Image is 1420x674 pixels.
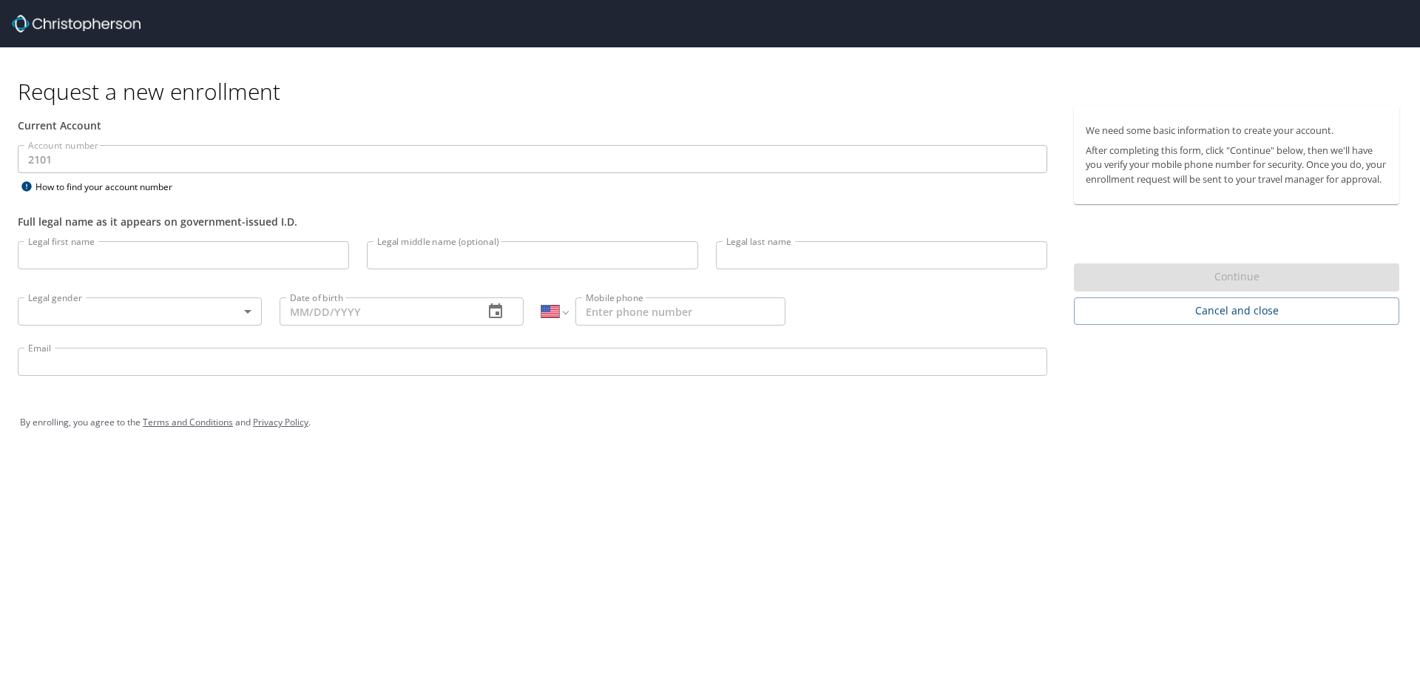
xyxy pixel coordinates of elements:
[18,77,1411,106] h1: Request a new enrollment
[253,416,308,428] a: Privacy Policy
[20,404,1400,441] div: By enrolling, you agree to the and .
[1086,124,1387,138] p: We need some basic information to create your account.
[18,297,262,326] div: ​
[18,178,203,196] div: How to find your account number
[18,118,1047,133] div: Current Account
[143,416,233,428] a: Terms and Conditions
[1074,297,1399,325] button: Cancel and close
[1086,144,1387,186] p: After completing this form, click "Continue" below, then we'll have you verify your mobile phone ...
[12,15,141,33] img: cbt logo
[1086,302,1387,320] span: Cancel and close
[18,214,1047,229] div: Full legal name as it appears on government-issued I.D.
[280,297,472,326] input: MM/DD/YYYY
[575,297,785,326] input: Enter phone number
